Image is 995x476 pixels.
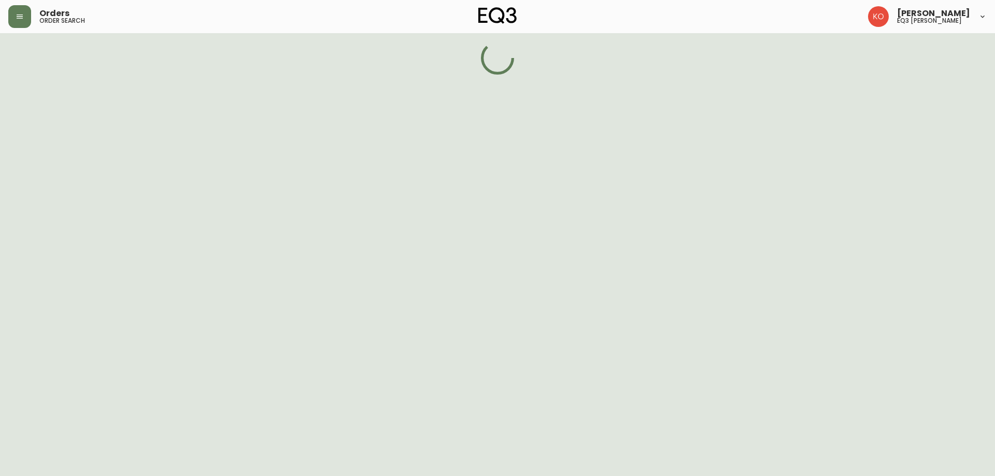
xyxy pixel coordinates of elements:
img: 9beb5e5239b23ed26e0d832b1b8f6f2a [868,6,889,27]
span: [PERSON_NAME] [897,9,970,18]
h5: eq3 [PERSON_NAME] [897,18,962,24]
h5: order search [39,18,85,24]
span: Orders [39,9,69,18]
img: logo [478,7,517,24]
